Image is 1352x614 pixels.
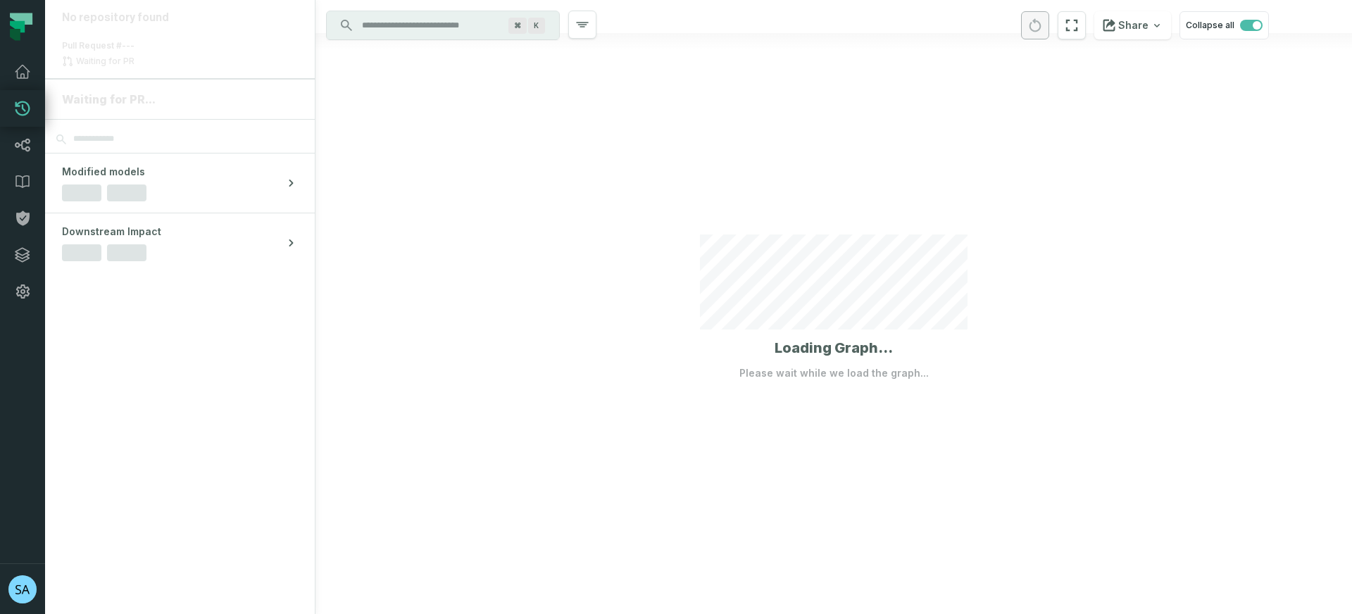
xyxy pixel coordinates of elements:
[73,56,137,67] span: Waiting for PR
[62,91,298,108] div: Waiting for PR...
[528,18,545,34] span: Press ⌘ + K to focus the search bar
[45,213,315,272] button: Downstream Impact
[62,165,145,179] span: Modified models
[1094,11,1171,39] button: Share
[508,18,527,34] span: Press ⌘ + K to focus the search bar
[8,575,37,603] img: avatar of sabramov
[45,153,315,213] button: Modified models
[775,338,893,358] h1: Loading Graph...
[62,225,161,239] span: Downstream Impact
[1179,11,1269,39] button: Collapse all
[739,366,929,380] p: Please wait while we load the graph...
[62,11,298,25] div: No repository found
[62,40,134,51] span: Pull Request #---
